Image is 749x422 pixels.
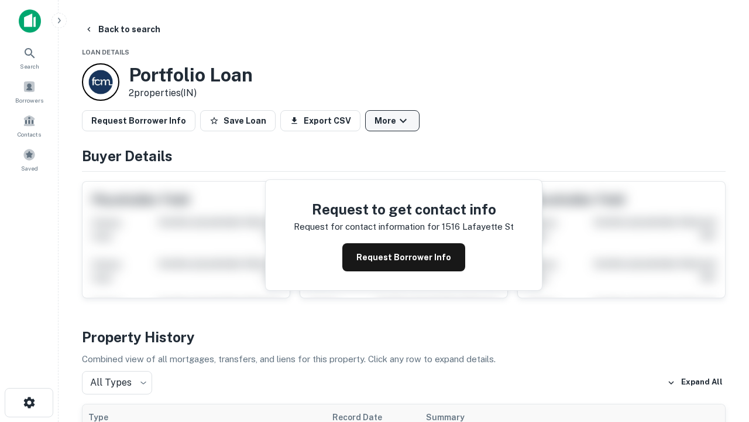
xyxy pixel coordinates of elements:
button: Expand All [664,374,726,392]
h4: Buyer Details [82,145,726,166]
button: Back to search [80,19,165,40]
h4: Property History [82,326,726,348]
span: Search [20,62,39,71]
p: 2 properties (IN) [129,86,253,100]
img: capitalize-icon.png [19,9,41,33]
h3: Portfolio Loan [129,64,253,86]
span: Loan Details [82,49,129,56]
p: 1516 lafayette st [442,220,514,234]
a: Saved [4,144,55,175]
p: Request for contact information for [294,220,439,234]
button: Request Borrower Info [82,110,195,131]
p: Combined view of all mortgages, transfers, and liens for this property. Click any row to expand d... [82,352,726,366]
h4: Request to get contact info [294,199,514,220]
span: Borrowers [15,96,43,105]
span: Contacts [18,130,41,139]
div: All Types [82,371,152,394]
button: More [365,110,420,131]
button: Export CSV [280,110,360,131]
span: Saved [21,164,38,173]
button: Request Borrower Info [342,243,465,271]
a: Contacts [4,110,55,141]
a: Search [4,42,55,73]
a: Borrowers [4,76,55,107]
button: Save Loan [200,110,276,131]
iframe: Chat Widget [690,291,749,347]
